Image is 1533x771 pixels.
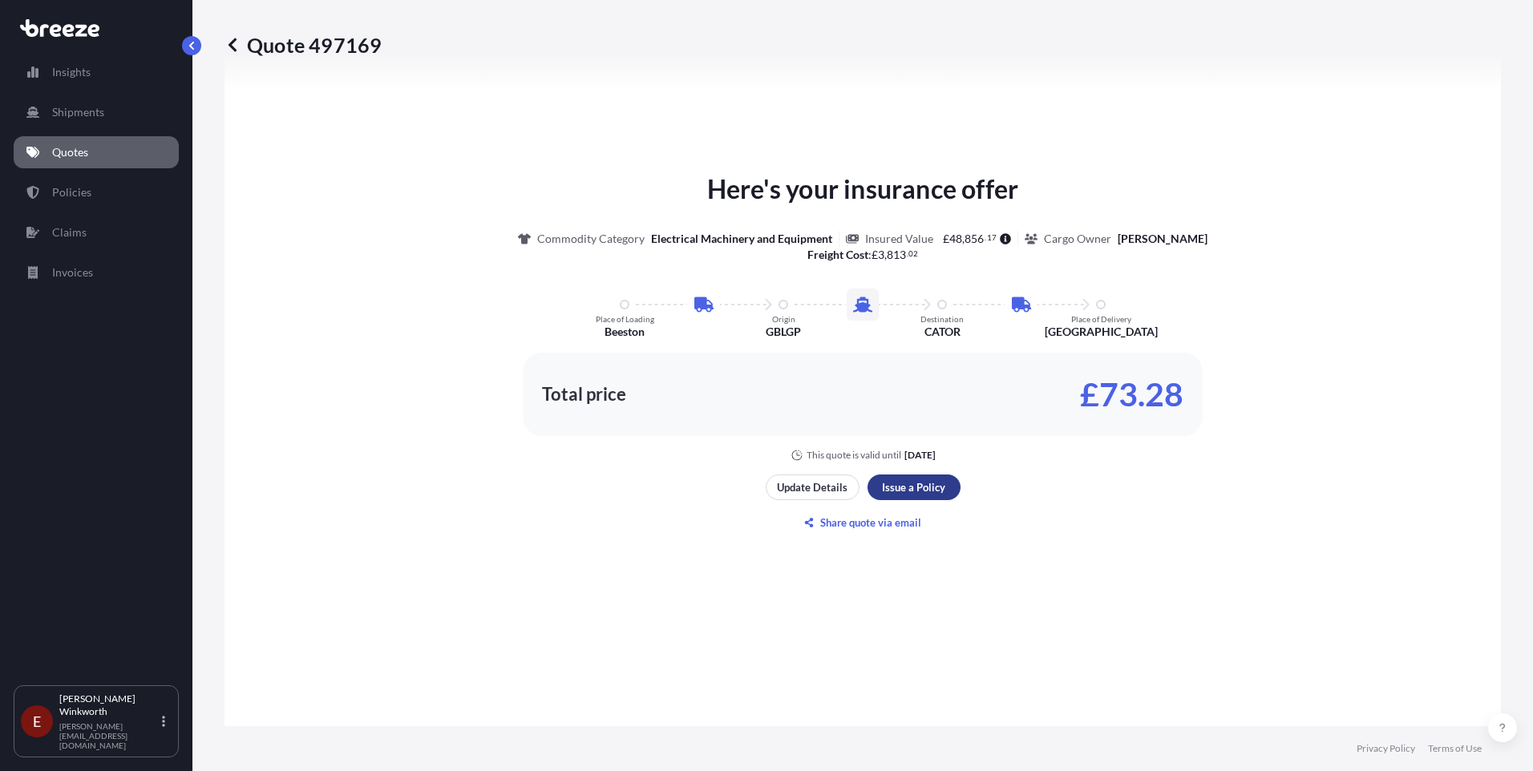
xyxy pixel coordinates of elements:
[962,233,965,244] span: ,
[52,224,87,240] p: Claims
[904,449,936,462] p: [DATE]
[33,713,41,729] span: E
[820,515,921,531] p: Share quote via email
[772,314,795,324] p: Origin
[605,324,645,340] p: Beeston
[777,479,847,495] p: Update Details
[924,324,961,340] p: CATOR
[1118,231,1207,247] p: [PERSON_NAME]
[537,231,645,247] p: Commodity Category
[1357,742,1415,755] a: Privacy Policy
[651,231,832,247] p: Electrical Machinery and Equipment
[985,235,986,240] span: .
[807,248,868,261] b: Freight Cost
[14,176,179,208] a: Policies
[907,251,908,256] span: .
[14,136,179,168] a: Quotes
[1428,742,1482,755] a: Terms of Use
[872,249,878,260] span: £
[868,474,961,500] button: Issue a Policy
[884,249,887,260] span: ,
[1045,324,1158,340] p: [GEOGRAPHIC_DATA]
[1071,314,1131,324] p: Place of Delivery
[908,251,918,256] span: 02
[1044,231,1111,247] p: Cargo Owner
[14,216,179,248] a: Claims
[920,314,964,324] p: Destination
[542,386,626,402] p: Total price
[949,233,962,244] span: 48
[987,235,997,240] span: 17
[52,264,93,281] p: Invoices
[965,233,984,244] span: 856
[596,314,654,324] p: Place of Loading
[14,56,179,88] a: Insights
[887,249,906,260] span: 813
[878,249,884,260] span: 3
[865,231,933,247] p: Insured Value
[52,104,104,120] p: Shipments
[1080,381,1183,407] p: £73.28
[882,479,945,495] p: Issue a Policy
[807,247,919,263] p: :
[52,144,88,160] p: Quotes
[59,721,159,750] p: [PERSON_NAME][EMAIL_ADDRESS][DOMAIN_NAME]
[59,692,159,718] p: [PERSON_NAME] Winkworth
[14,96,179,128] a: Shipments
[766,510,961,535] button: Share quote via email
[224,32,382,58] p: Quote 497169
[52,64,91,80] p: Insights
[14,256,179,289] a: Invoices
[52,184,91,200] p: Policies
[766,324,801,340] p: GBLGP
[766,474,860,500] button: Update Details
[943,233,949,244] span: £
[807,449,901,462] p: This quote is valid until
[707,170,1018,208] p: Here's your insurance offer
